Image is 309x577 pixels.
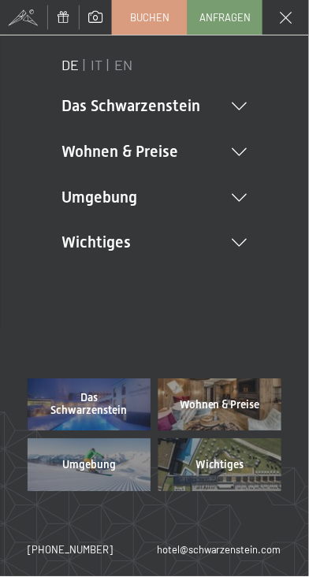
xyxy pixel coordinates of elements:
[154,375,285,436] a: Wohnen & Preise Wellnesshotel Südtirol SCHWARZENSTEIN - Wellnessurlaub in den Alpen, Wandern und ...
[157,543,281,557] a: hotel@schwarzenstein.com
[28,543,113,557] a: [PHONE_NUMBER]
[180,399,260,411] span: Wohnen & Preise
[154,435,285,496] a: Wichtiges Wellnesshotel Südtirol SCHWARZENSTEIN - Wellnessurlaub in den Alpen, Wandern und Wellness
[188,1,262,34] a: Anfragen
[91,56,103,73] a: IT
[62,56,80,73] a: DE
[28,544,113,557] span: [PHONE_NUMBER]
[199,10,251,24] span: Anfragen
[115,56,133,73] a: EN
[113,1,187,34] a: Buchen
[24,375,154,436] a: Das Schwarzenstein Wellnesshotel Südtirol SCHWARZENSTEIN - Wellnessurlaub in den Alpen, Wandern u...
[195,460,244,471] span: Wichtiges
[130,10,169,24] span: Buchen
[62,460,116,471] span: Umgebung
[24,435,154,496] a: Umgebung Wellnesshotel Südtirol SCHWARZENSTEIN - Wellnessurlaub in den Alpen, Wandern und Wellness
[43,393,135,418] span: Das Schwarzenstein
